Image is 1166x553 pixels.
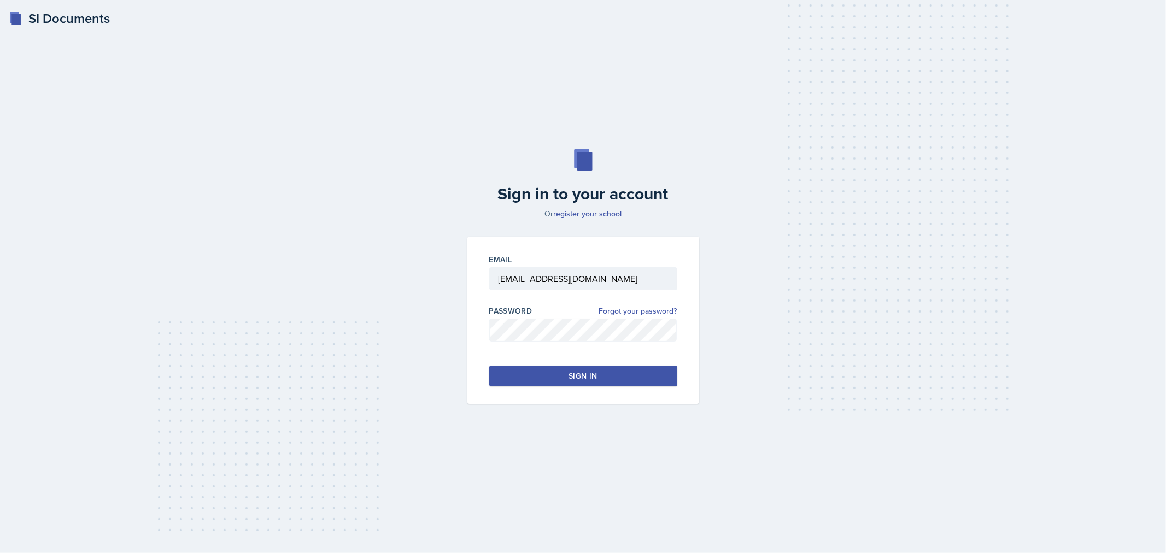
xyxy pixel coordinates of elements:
[489,267,677,290] input: Email
[461,184,706,204] h2: Sign in to your account
[489,254,512,265] label: Email
[599,305,677,317] a: Forgot your password?
[9,9,110,28] a: SI Documents
[461,208,706,219] p: Or
[569,370,597,381] div: Sign in
[553,208,622,219] a: register your school
[489,305,532,316] label: Password
[489,366,677,386] button: Sign in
